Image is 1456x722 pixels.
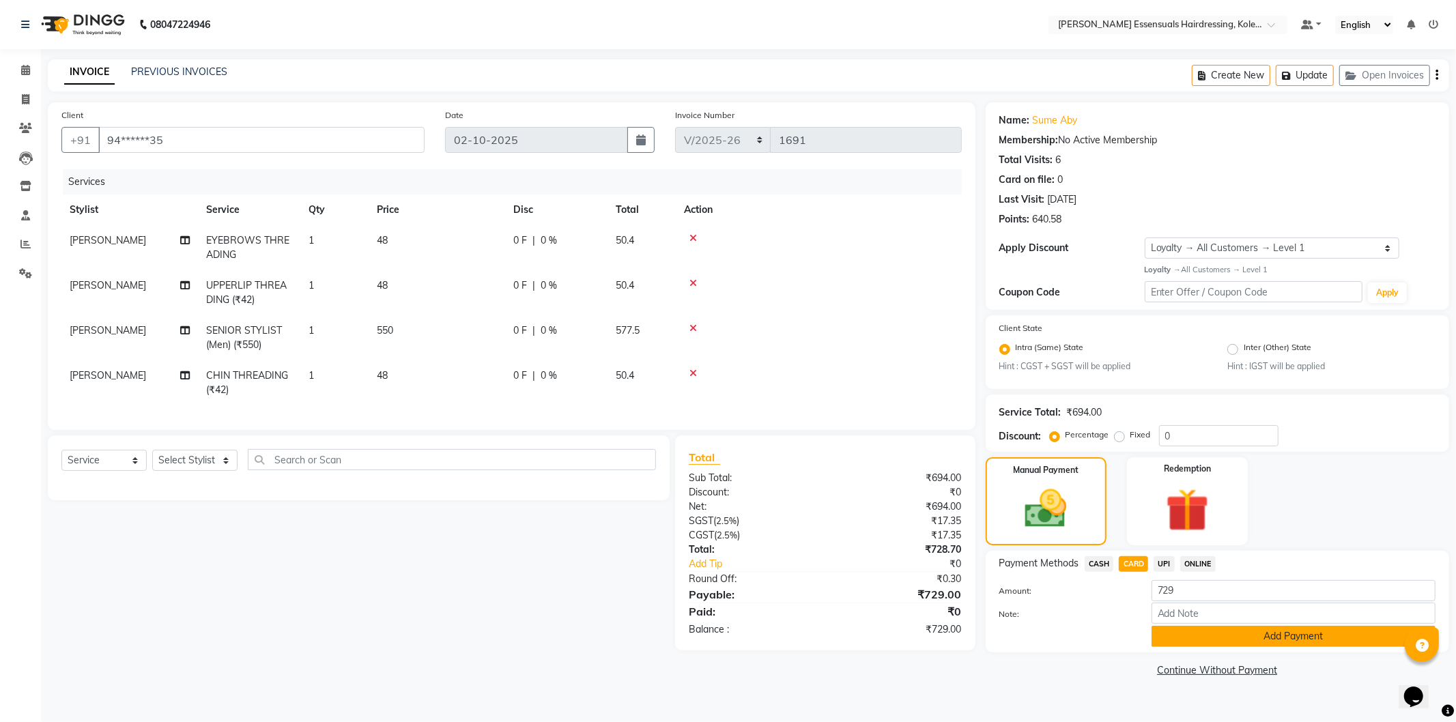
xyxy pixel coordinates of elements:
span: SENIOR STYLIST (Men) (₹550) [206,324,282,351]
div: ₹0 [825,603,972,620]
label: Date [445,109,463,121]
span: 0 F [513,233,527,248]
div: ₹729.00 [825,622,972,637]
div: Discount: [679,485,825,500]
th: Service [198,194,300,225]
a: INVOICE [64,60,115,85]
button: Add Payment [1152,626,1436,647]
div: Net: [679,500,825,514]
input: Search by Name/Mobile/Email/Code [98,127,425,153]
small: Hint : CGST + SGST will be applied [999,360,1208,373]
div: ₹17.35 [825,528,972,543]
label: Invoice Number [675,109,734,121]
span: CHIN THREADING (₹42) [206,369,288,396]
a: Add Tip [679,557,850,571]
div: Services [63,169,972,194]
span: CARD [1119,556,1148,572]
span: 48 [377,369,388,381]
span: 0 % [541,369,557,383]
th: Total [608,194,676,225]
div: ₹694.00 [825,471,972,485]
span: UPI [1154,556,1175,572]
span: 50.4 [616,369,634,381]
label: Amount: [989,585,1141,597]
div: 6 [1056,153,1061,167]
label: Client State [999,322,1043,334]
label: Fixed [1130,429,1151,441]
div: Balance : [679,622,825,637]
span: UPPERLIP THREADING (₹42) [206,279,287,306]
span: 550 [377,324,393,336]
input: Enter Offer / Coupon Code [1145,281,1363,302]
div: 640.58 [1033,212,1062,227]
span: | [532,278,535,293]
div: Sub Total: [679,471,825,485]
span: 577.5 [616,324,640,336]
th: Action [676,194,962,225]
button: Open Invoices [1339,65,1430,86]
button: Update [1276,65,1334,86]
span: 0 % [541,323,557,338]
button: Create New [1192,65,1270,86]
div: Discount: [999,429,1042,444]
div: ₹0.30 [825,572,972,586]
span: | [532,323,535,338]
a: PREVIOUS INVOICES [131,66,227,78]
th: Stylist [61,194,198,225]
div: ₹729.00 [825,586,972,603]
span: Payment Methods [999,556,1079,571]
a: Continue Without Payment [988,663,1446,678]
span: 48 [377,234,388,246]
span: 1 [309,369,314,381]
label: Manual Payment [1013,464,1079,476]
b: 08047224946 [150,5,210,44]
input: Search or Scan [248,449,656,470]
label: Client [61,109,83,121]
span: ONLINE [1180,556,1216,572]
div: Name: [999,113,1030,128]
div: No Active Membership [999,133,1436,147]
div: All Customers → Level 1 [1145,264,1436,276]
img: _gift.svg [1152,483,1223,537]
span: CGST [689,529,714,541]
div: ₹728.70 [825,543,972,557]
button: +91 [61,127,100,153]
span: [PERSON_NAME] [70,324,146,336]
div: Last Visit: [999,192,1045,207]
div: Total Visits: [999,153,1053,167]
div: Card on file: [999,173,1055,187]
div: ₹0 [825,485,972,500]
iframe: chat widget [1399,667,1442,708]
span: 1 [309,324,314,336]
label: Inter (Other) State [1244,341,1311,358]
span: 0 F [513,278,527,293]
div: Membership: [999,133,1059,147]
label: Intra (Same) State [1016,341,1084,358]
span: EYEBROWS THREADING [206,234,289,261]
th: Qty [300,194,369,225]
div: ₹694.00 [825,500,972,514]
span: 2.5% [716,515,737,526]
span: 0 % [541,233,557,248]
input: Amount [1152,580,1436,601]
div: ₹0 [850,557,972,571]
strong: Loyalty → [1145,265,1181,274]
div: Payable: [679,586,825,603]
div: [DATE] [1048,192,1077,207]
div: Points: [999,212,1030,227]
span: 0 F [513,323,527,338]
span: 50.4 [616,279,634,291]
span: 50.4 [616,234,634,246]
label: Redemption [1164,463,1211,475]
button: Apply [1368,283,1407,303]
img: logo [35,5,128,44]
span: [PERSON_NAME] [70,279,146,291]
div: Apply Discount [999,241,1145,255]
label: Percentage [1066,429,1109,441]
div: Paid: [679,603,825,620]
th: Disc [505,194,608,225]
input: Add Note [1152,603,1436,624]
div: 0 [1058,173,1064,187]
span: [PERSON_NAME] [70,369,146,381]
div: ( ) [679,528,825,543]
